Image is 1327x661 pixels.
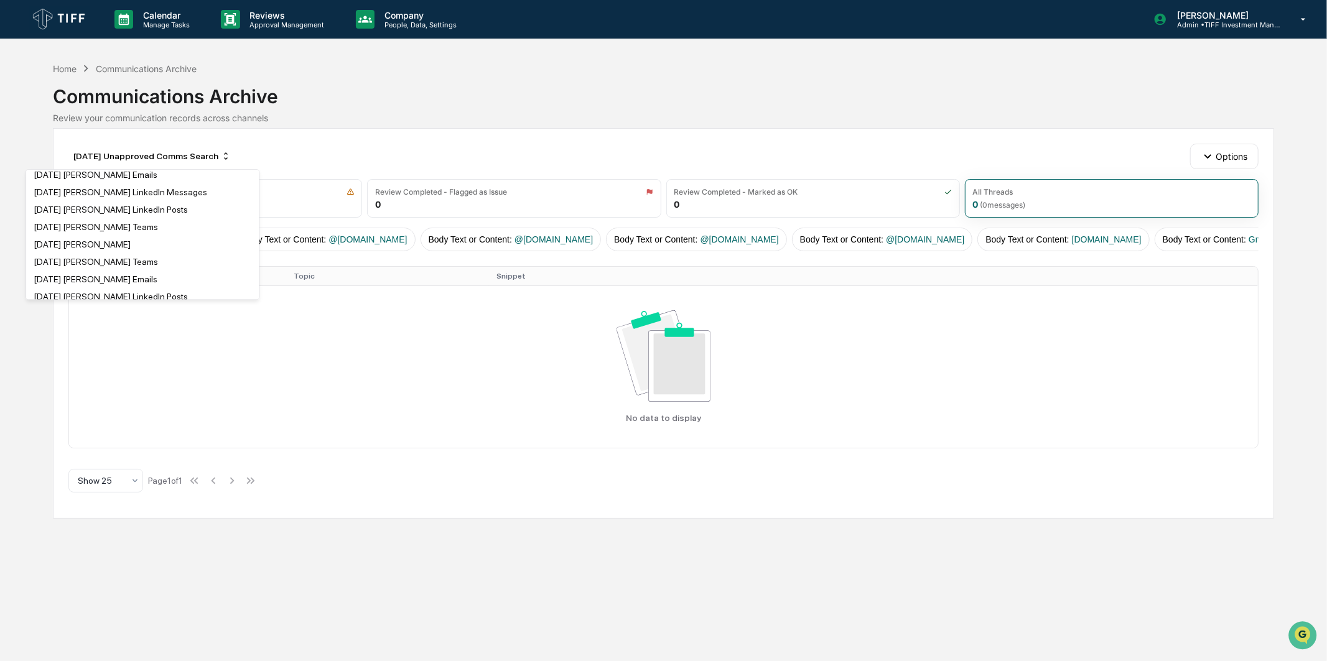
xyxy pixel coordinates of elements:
[944,188,952,196] img: icon
[34,187,207,196] div: [DATE] [PERSON_NAME] LinkedIn Messages
[133,10,196,21] p: Calendar
[1287,620,1321,654] iframe: Open customer support
[34,239,131,249] div: [DATE] [PERSON_NAME]
[235,228,416,251] button: Body Text or Content:@[DOMAIN_NAME]
[375,21,463,29] p: People, Data, Settings
[1167,10,1283,21] p: [PERSON_NAME]
[701,234,779,244] span: @[DOMAIN_NAME]
[68,146,236,166] div: [DATE] Unapproved Comms Search
[30,6,90,33] img: logo
[7,175,83,198] a: 🔎Data Lookup
[617,310,710,402] img: No data available
[25,180,78,193] span: Data Lookup
[1190,144,1258,169] button: Options
[42,108,157,118] div: We're available if you need us!
[1155,228,1313,251] button: Body Text or Content:Gmail account
[103,157,154,169] span: Attestations
[34,291,188,301] div: [DATE] [PERSON_NAME] LinkedIn Posts
[133,21,196,29] p: Manage Tasks
[34,274,157,284] div: [DATE] [PERSON_NAME] Emails
[606,228,787,251] button: Body Text or Content:@[DOMAIN_NAME]
[421,228,602,251] button: Body Text or Content:@[DOMAIN_NAME]
[973,187,1013,196] div: All Threads
[328,234,407,244] span: @[DOMAIN_NAME]
[240,10,331,21] p: Reviews
[286,267,489,285] th: Topic
[96,63,197,74] div: Communications Archive
[7,152,85,174] a: 🖐️Preclearance
[886,234,964,244] span: @[DOMAIN_NAME]
[674,187,798,196] div: Review Completed - Marked as OK
[25,157,80,169] span: Preclearance
[34,221,158,231] div: [DATE] [PERSON_NAME] Teams
[977,228,1149,251] button: Body Text or Content:[DOMAIN_NAME]
[148,476,182,486] div: Page 1 of 1
[347,188,355,196] img: icon
[375,187,507,196] div: Review Completed - Flagged as Issue
[53,75,1273,108] div: Communications Archive
[1249,234,1304,244] span: Gmail account
[53,113,1273,123] div: Review your communication records across channels
[515,234,593,244] span: @[DOMAIN_NAME]
[792,228,973,251] button: Body Text or Content:@[DOMAIN_NAME]
[34,256,158,266] div: [DATE] [PERSON_NAME] Teams
[90,158,100,168] div: 🗄️
[53,63,77,74] div: Home
[973,199,1026,210] div: 0
[674,199,680,210] div: 0
[42,95,204,108] div: Start new chat
[88,210,151,220] a: Powered byPylon
[375,10,463,21] p: Company
[489,267,1258,285] th: Snippet
[1167,21,1283,29] p: Admin • TIFF Investment Management
[980,200,1026,210] span: ( 0 messages)
[212,99,226,114] button: Start new chat
[12,26,226,46] p: How can we help?
[646,188,653,196] img: icon
[1072,234,1142,244] span: [DOMAIN_NAME]
[124,211,151,220] span: Pylon
[12,158,22,168] div: 🖐️
[34,204,188,214] div: [DATE] [PERSON_NAME] LinkedIn Posts
[34,169,157,179] div: [DATE] [PERSON_NAME] Emails
[85,152,159,174] a: 🗄️Attestations
[12,95,35,118] img: 1746055101610-c473b297-6a78-478c-a979-82029cc54cd1
[12,182,22,192] div: 🔎
[240,21,331,29] p: Approval Management
[375,199,381,210] div: 0
[626,413,701,423] p: No data to display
